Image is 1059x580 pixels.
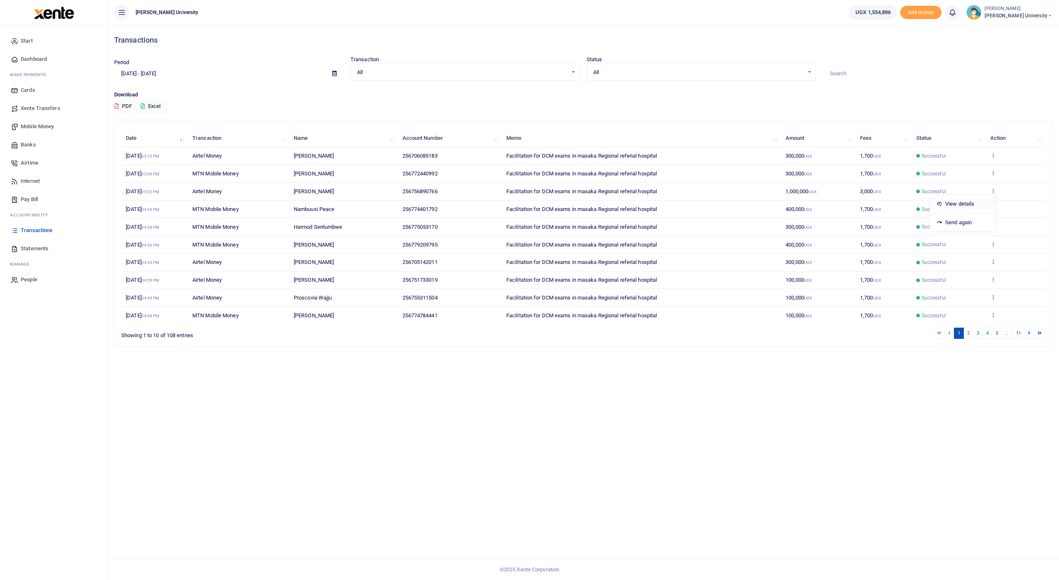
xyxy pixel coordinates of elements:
span: Transactions [21,226,53,235]
span: Successful [922,241,946,248]
span: 256774784441 [403,312,438,319]
span: Successful [922,294,946,302]
span: Facilitation for DCM exams in masaka Regional referial hospital [506,153,657,159]
span: MTN Mobile Money [192,312,239,319]
span: 256775053170 [403,224,438,230]
span: Facilitation for DCM exams in masaka Regional referial hospital [506,206,657,212]
small: UGX [873,154,881,158]
a: 3 [973,328,983,339]
span: Airtel Money [192,277,222,283]
small: UGX [804,243,812,247]
a: Start [7,32,101,50]
a: 4 [982,328,992,339]
small: UGX [804,154,812,158]
a: logo-small logo-large logo-large [33,9,74,15]
span: [DATE] [126,312,159,319]
span: MTN Mobile Money [192,224,239,230]
span: 400,000 [786,206,812,212]
li: Toup your wallet [900,6,942,19]
a: Xente Transfers [7,99,101,117]
span: Statements [21,244,48,253]
small: 04:59 PM [141,207,160,212]
span: All [357,68,568,77]
span: 300,000 [786,259,812,265]
li: Ac [7,209,101,221]
span: 256779209795 [403,242,438,248]
span: [DATE] [126,170,159,177]
span: 1,000,000 [786,188,817,194]
span: Cards [21,86,35,94]
span: [DATE] [126,224,159,230]
input: Search [823,67,1052,81]
span: [DATE] [126,206,159,212]
span: Facilitation for DCM exams in masaka Regional referial hospital [506,312,657,319]
small: UGX [808,189,816,194]
span: Airtel Money [192,295,222,301]
input: select period [114,67,326,81]
small: UGX [873,189,881,194]
a: 5 [992,328,1002,339]
th: Name: activate to sort column ascending [289,129,398,147]
th: Transaction: activate to sort column ascending [188,129,289,147]
span: Internet [21,177,40,185]
span: Airtel Money [192,259,222,265]
span: [DATE] [126,242,159,248]
span: Facilitation for DCM exams in masaka Regional referial hospital [506,224,657,230]
span: Successful [922,188,946,195]
span: Xente Transfers [21,104,60,113]
small: UGX [873,260,881,265]
span: All [593,68,804,77]
small: UGX [873,243,881,247]
div: Showing 1 to 10 of 108 entries [121,327,503,340]
span: Successful [922,259,946,266]
span: 400,000 [786,242,812,248]
span: Successful [922,152,946,160]
span: [DATE] [126,277,159,283]
span: 300,000 [786,153,812,159]
small: UGX [804,278,812,283]
span: [DATE] [126,153,159,159]
span: Facilitation for DCM exams in masaka Regional referial hospital [506,277,657,283]
span: 256756890766 [403,188,438,194]
small: 05:02 PM [141,189,160,194]
img: logo-large [34,7,74,19]
span: Facilitation for DCM exams in masaka Regional referial hospital [506,188,657,194]
span: Add money [900,6,942,19]
th: Amount: activate to sort column ascending [781,129,855,147]
a: Banks [7,136,101,154]
small: 04:53 PM [141,260,160,265]
span: Airtel Money [192,153,222,159]
span: [DATE] [126,295,159,301]
span: MTN Mobile Money [192,242,239,248]
span: Airtime [21,159,38,167]
span: Nambuusi Peace [294,206,334,212]
th: Action: activate to sort column ascending [986,129,1045,147]
a: View details [930,198,995,210]
h4: Transactions [114,36,1052,45]
small: 04:49 PM [141,296,160,300]
span: anage [14,262,29,266]
small: UGX [873,207,881,212]
span: [PERSON_NAME] [294,188,334,194]
span: Start [21,37,33,45]
span: 1,700 [860,259,881,265]
small: 04:56 PM [141,243,160,247]
a: 2 [963,328,973,339]
span: Successful [922,170,946,177]
th: Account Number: activate to sort column ascending [398,129,501,147]
span: Facilitation for DCM exams in masaka Regional referial hospital [506,170,657,177]
span: [DATE] [126,259,159,265]
span: UGX 1,554,886 [855,8,891,17]
span: [PERSON_NAME] [294,277,334,283]
span: [DATE] [126,188,159,194]
span: 1,700 [860,312,881,319]
span: 256705142011 [403,259,438,265]
li: M [7,68,101,81]
small: 04:50 PM [141,278,160,283]
small: 04:58 PM [141,225,160,230]
span: 1,700 [860,242,881,248]
span: Facilitation for DCM exams in masaka Regional referial hospital [506,259,657,265]
a: UGX 1,554,886 [849,5,897,20]
span: Harmod Sentumbwe [294,224,343,230]
span: Successful [922,312,946,319]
